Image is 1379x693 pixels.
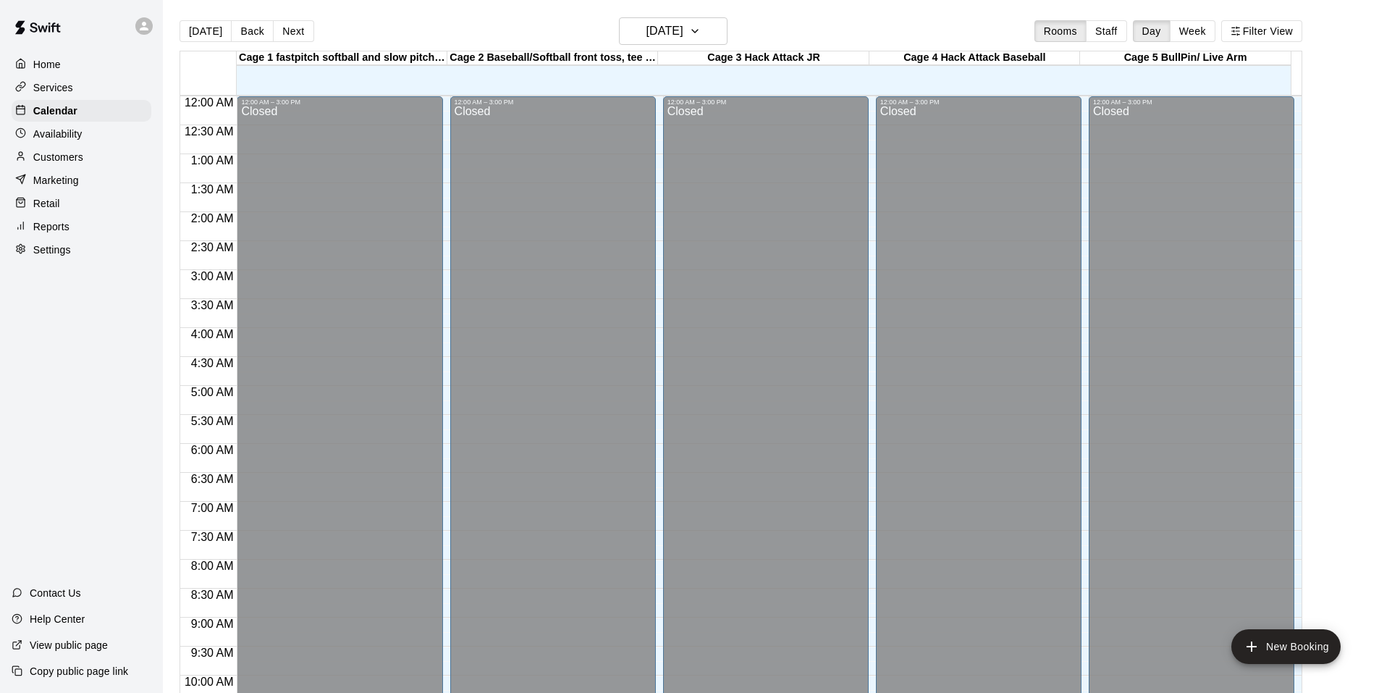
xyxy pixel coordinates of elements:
div: 12:00 AM – 3:00 PM [1093,98,1290,106]
button: Back [231,20,274,42]
a: Services [12,77,151,98]
div: 12:00 AM – 3:00 PM [667,98,864,106]
p: Contact Us [30,586,81,600]
p: Help Center [30,612,85,626]
span: 8:00 AM [187,560,237,572]
button: Staff [1086,20,1127,42]
button: add [1231,629,1341,664]
span: 7:30 AM [187,531,237,543]
span: 6:30 AM [187,473,237,485]
button: [DATE] [180,20,232,42]
a: Calendar [12,100,151,122]
div: 12:00 AM – 3:00 PM [880,98,1077,106]
span: 2:00 AM [187,212,237,224]
span: 4:00 AM [187,328,237,340]
span: 1:00 AM [187,154,237,167]
span: 5:00 AM [187,386,237,398]
button: Day [1133,20,1171,42]
span: 9:00 AM [187,618,237,630]
button: [DATE] [619,17,728,45]
button: Next [273,20,313,42]
p: Marketing [33,173,79,188]
span: 6:00 AM [187,444,237,456]
a: Marketing [12,169,151,191]
span: 3:00 AM [187,270,237,282]
div: Cage 2 Baseball/Softball front toss, tee work , No Machine [447,51,658,65]
span: 8:30 AM [187,589,237,601]
p: Reports [33,219,69,234]
p: Customers [33,150,83,164]
div: Cage 5 BullPin/ Live Arm [1080,51,1291,65]
span: 2:30 AM [187,241,237,253]
span: 5:30 AM [187,415,237,427]
h6: [DATE] [646,21,683,41]
span: 10:00 AM [181,676,237,688]
a: Retail [12,193,151,214]
div: 12:00 AM – 3:00 PM [241,98,438,106]
p: View public page [30,638,108,652]
a: Availability [12,123,151,145]
div: Cage 1 fastpitch softball and slow pitch softball [237,51,447,65]
p: Retail [33,196,60,211]
span: 9:30 AM [187,647,237,659]
div: Cage 4 Hack Attack Baseball [869,51,1080,65]
p: Copy public page link [30,664,128,679]
p: Calendar [33,104,77,118]
span: 12:00 AM [181,96,237,109]
p: Availability [33,127,83,141]
a: Customers [12,146,151,168]
span: 12:30 AM [181,125,237,138]
p: Services [33,80,73,95]
span: 4:30 AM [187,357,237,369]
p: Home [33,57,61,72]
div: Cage 3 Hack Attack JR [658,51,869,65]
span: 1:30 AM [187,183,237,196]
a: Settings [12,239,151,261]
div: 12:00 AM – 3:00 PM [455,98,651,106]
button: Week [1170,20,1215,42]
a: Reports [12,216,151,238]
span: 3:30 AM [187,299,237,311]
span: 7:00 AM [187,502,237,514]
p: Settings [33,243,71,257]
a: Home [12,54,151,75]
button: Rooms [1034,20,1087,42]
button: Filter View [1221,20,1302,42]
